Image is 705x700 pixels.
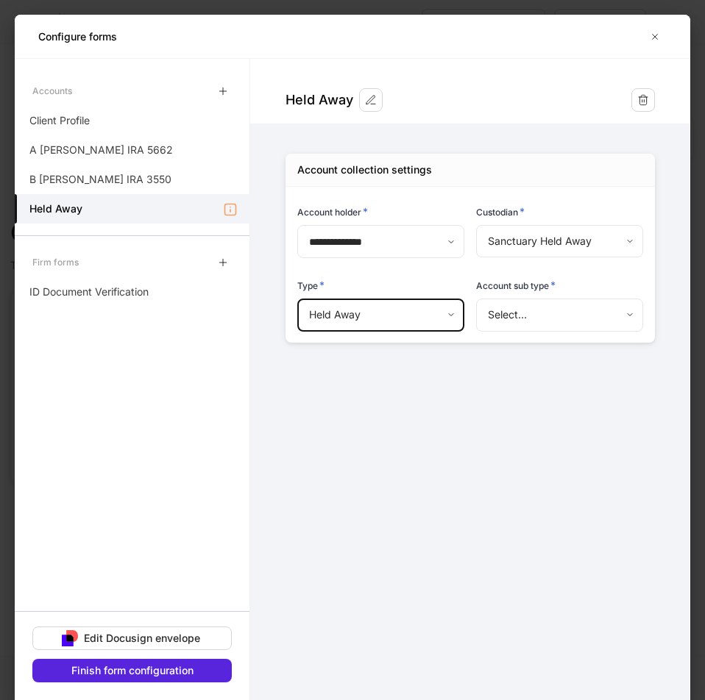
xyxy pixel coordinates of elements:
[297,278,325,293] h6: Type
[84,631,200,646] div: Edit Docusign envelope
[32,78,72,104] div: Accounts
[32,249,79,275] div: Firm forms
[29,143,173,157] p: A [PERSON_NAME] IRA 5662
[29,172,171,187] p: B [PERSON_NAME] IRA 3550
[15,106,249,135] a: Client Profile
[15,135,249,165] a: A [PERSON_NAME] IRA 5662
[38,29,117,44] h5: Configure forms
[15,194,249,224] a: Held Away
[15,277,249,307] a: ID Document Verification
[29,201,82,216] h5: Held Away
[476,299,642,331] div: Select...
[476,225,642,257] div: Sanctuary Held Away
[32,626,232,650] button: Edit Docusign envelope
[476,278,556,293] h6: Account sub type
[476,204,525,219] h6: Custodian
[286,91,353,109] div: Held Away
[71,663,194,678] div: Finish form configuration
[29,113,90,128] p: Client Profile
[29,285,149,299] p: ID Document Verification
[297,204,368,219] h6: Account holder
[15,165,249,194] a: B [PERSON_NAME] IRA 3550
[32,659,232,682] button: Finish form configuration
[297,299,464,331] div: Held Away
[297,162,432,177] div: Account collection settings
